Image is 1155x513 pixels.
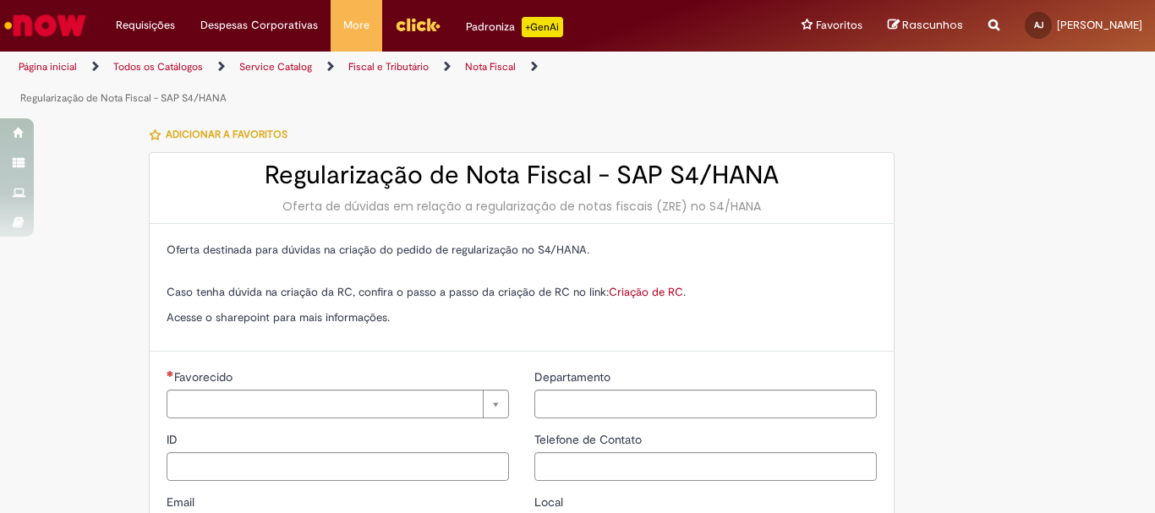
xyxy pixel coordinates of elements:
[116,17,175,34] span: Requisições
[609,285,683,299] a: Criação de RC
[534,494,567,510] span: Local
[534,390,877,418] input: Departamento
[113,60,203,74] a: Todos os Catálogos
[1034,19,1043,30] span: AJ
[466,17,563,37] div: Padroniza
[174,369,236,385] span: Necessários - Favorecido
[1057,18,1142,32] span: [PERSON_NAME]
[149,117,297,152] button: Adicionar a Favoritos
[522,17,563,37] p: +GenAi
[20,91,227,105] a: Regularização de Nota Fiscal - SAP S4/HANA
[166,128,287,141] span: Adicionar a Favoritos
[13,52,758,114] ul: Trilhas de página
[683,285,686,299] span: .
[534,432,645,447] span: Telefone de Contato
[902,17,963,33] span: Rascunhos
[167,390,509,418] a: Limpar campo Favorecido
[348,60,429,74] a: Fiscal e Tributário
[167,161,877,189] h2: Regularização de Nota Fiscal - SAP S4/HANA
[167,285,683,299] span: Caso tenha dúvida na criação da RC, confira o passo a passo da criação de RC no link:
[167,310,390,325] span: Acesse o sharepoint para mais informações.
[19,60,77,74] a: Página inicial
[534,369,614,385] span: Departamento
[2,8,89,42] img: ServiceNow
[534,452,877,481] input: Telefone de Contato
[167,494,198,510] span: Email
[167,243,589,257] span: Oferta destinada para dúvidas na criação do pedido de regularização no S4/HANA.
[167,198,877,215] div: Oferta de dúvidas em relação a regularização de notas fiscais (ZRE) no S4/HANA
[465,60,516,74] a: Nota Fiscal
[888,18,963,34] a: Rascunhos
[167,452,509,481] input: ID
[167,432,181,447] span: ID
[343,17,369,34] span: More
[395,12,441,37] img: click_logo_yellow_360x200.png
[167,370,174,377] span: Necessários
[239,60,312,74] a: Service Catalog
[200,17,318,34] span: Despesas Corporativas
[816,17,862,34] span: Favoritos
